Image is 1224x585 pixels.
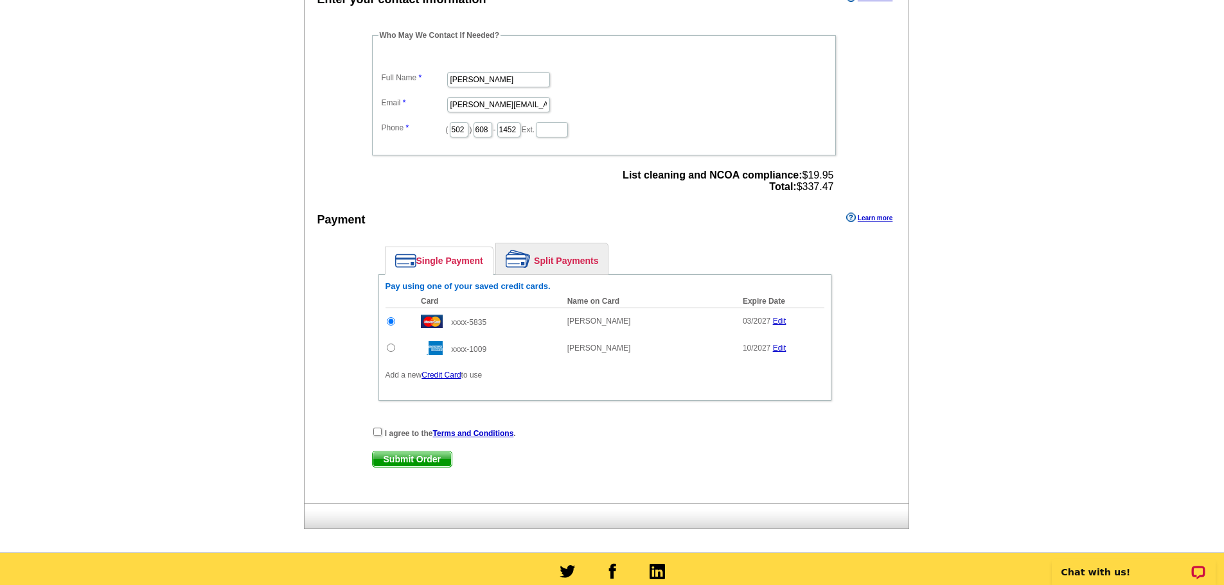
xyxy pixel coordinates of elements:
[421,315,443,328] img: mast.gif
[385,429,516,438] strong: I agree to the .
[773,344,786,353] a: Edit
[395,254,416,268] img: single-payment.png
[382,72,446,83] label: Full Name
[378,30,501,41] legend: Who May We Contact If Needed?
[433,429,514,438] a: Terms and Conditions
[743,344,770,353] span: 10/2027
[736,295,824,308] th: Expire Date
[386,247,493,274] a: Single Payment
[378,119,829,139] dd: ( ) - Ext.
[414,295,561,308] th: Card
[506,250,531,268] img: split-payment.png
[451,345,486,354] span: xxxx-1009
[386,369,824,381] p: Add a new to use
[743,317,770,326] span: 03/2027
[382,122,446,134] label: Phone
[623,170,802,180] strong: List cleaning and NCOA compliance:
[567,317,631,326] span: [PERSON_NAME]
[1043,545,1224,585] iframe: LiveChat chat widget
[421,371,461,380] a: Credit Card
[567,344,631,353] span: [PERSON_NAME]
[623,170,833,193] span: $19.95 $337.47
[451,318,486,327] span: xxxx-5835
[386,281,824,292] h6: Pay using one of your saved credit cards.
[382,97,446,109] label: Email
[773,317,786,326] a: Edit
[421,341,443,355] img: amex.gif
[373,451,452,467] span: Submit Order
[846,213,892,223] a: Learn more
[496,243,608,274] a: Split Payments
[561,295,736,308] th: Name on Card
[769,181,796,192] strong: Total:
[317,211,366,229] div: Payment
